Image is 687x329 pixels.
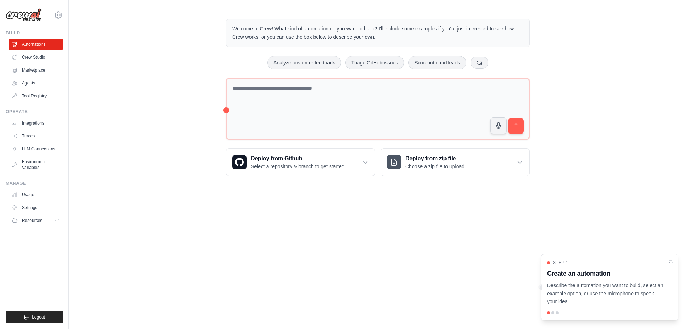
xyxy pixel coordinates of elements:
h3: Deploy from Github [251,154,346,163]
a: Crew Studio [9,52,63,63]
a: Marketplace [9,64,63,76]
iframe: Chat Widget [651,295,687,329]
div: Manage [6,180,63,186]
img: Logo [6,8,42,22]
button: Logout [6,311,63,323]
p: Welcome to Crew! What kind of automation do you want to build? I'll include some examples if you'... [232,25,523,41]
button: Score inbound leads [408,56,466,69]
span: Step 1 [553,260,568,266]
span: Logout [32,314,45,320]
p: Select a repository & branch to get started. [251,163,346,170]
button: Analyze customer feedback [267,56,341,69]
a: Automations [9,39,63,50]
div: Operate [6,109,63,115]
span: Resources [22,218,42,223]
a: Agents [9,77,63,89]
h3: Deploy from zip file [405,154,466,163]
a: Settings [9,202,63,213]
div: Build [6,30,63,36]
button: Close walkthrough [668,258,674,264]
h3: Create an automation [547,268,664,279]
a: Integrations [9,117,63,129]
button: Triage GitHub issues [345,56,404,69]
a: Environment Variables [9,156,63,173]
a: LLM Connections [9,143,63,155]
p: Describe the automation you want to build, select an example option, or use the microphone to spe... [547,281,664,306]
button: Resources [9,215,63,226]
a: Traces [9,130,63,142]
a: Usage [9,189,63,200]
a: Tool Registry [9,90,63,102]
p: Choose a zip file to upload. [405,163,466,170]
